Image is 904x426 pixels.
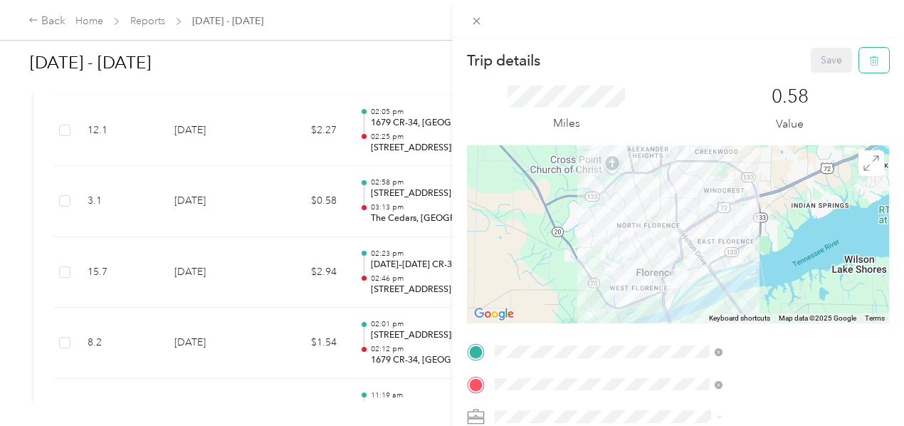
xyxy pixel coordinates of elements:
button: Keyboard shortcuts [709,313,770,323]
span: Map data ©2025 Google [779,314,856,322]
p: Miles [553,115,580,133]
img: Google [471,305,517,323]
p: Trip details [467,51,540,71]
p: Value [776,115,804,133]
a: Terms (opens in new tab) [865,314,885,322]
a: Open this area in Google Maps (opens a new window) [471,305,517,323]
p: 0.58 [772,85,809,108]
iframe: Everlance-gr Chat Button Frame [824,346,904,426]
